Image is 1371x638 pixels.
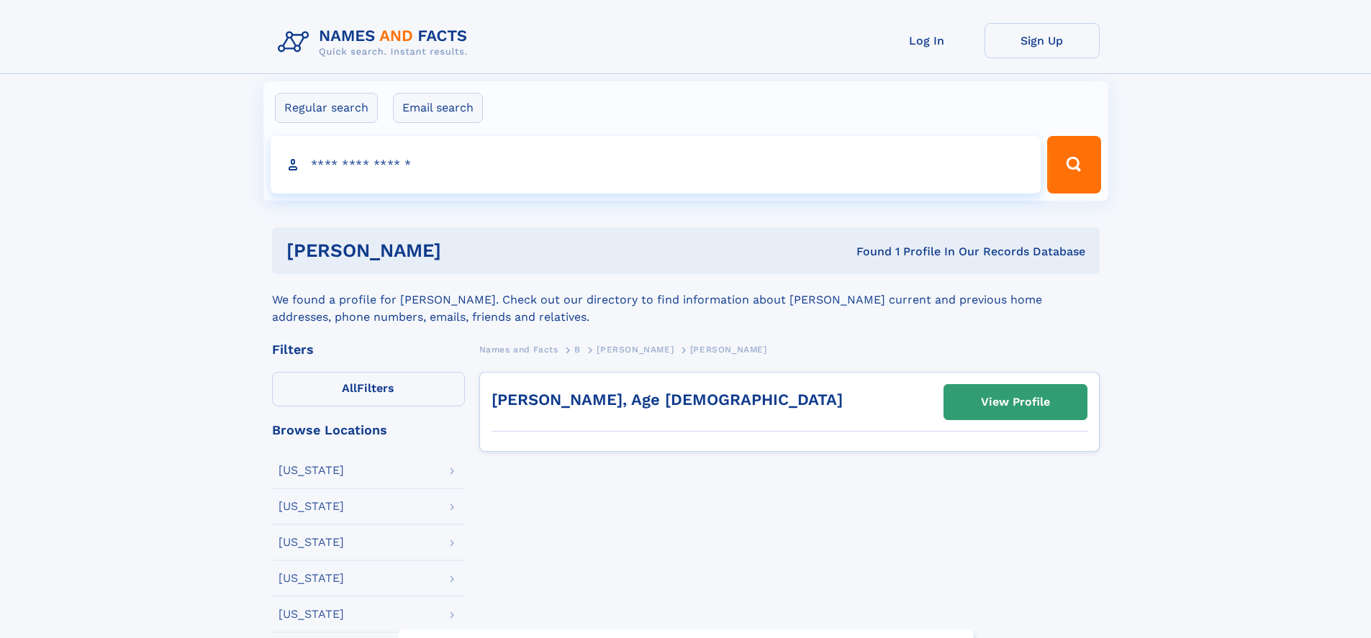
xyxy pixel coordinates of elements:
a: B [574,340,581,358]
span: [PERSON_NAME] [597,345,674,355]
label: Regular search [275,93,378,123]
h1: [PERSON_NAME] [286,242,649,260]
a: View Profile [944,385,1087,419]
a: [PERSON_NAME] [597,340,674,358]
span: B [574,345,581,355]
span: All [342,381,357,395]
div: [US_STATE] [279,537,344,548]
span: [PERSON_NAME] [690,345,767,355]
label: Email search [393,93,483,123]
a: Names and Facts [479,340,558,358]
div: Found 1 Profile In Our Records Database [648,244,1085,260]
a: Sign Up [985,23,1100,58]
a: Log In [869,23,985,58]
label: Filters [272,372,465,406]
div: [US_STATE] [279,465,344,476]
div: Filters [272,343,465,356]
div: [US_STATE] [279,573,344,584]
img: Logo Names and Facts [272,23,479,62]
div: We found a profile for [PERSON_NAME]. Check out our directory to find information about [PERSON_N... [272,274,1100,326]
button: Search Button [1047,136,1100,193]
a: [PERSON_NAME], Age [DEMOGRAPHIC_DATA] [492,391,843,409]
div: [US_STATE] [279,609,344,620]
div: [US_STATE] [279,501,344,512]
input: search input [271,136,1041,193]
div: View Profile [981,386,1050,419]
div: Browse Locations [272,424,465,437]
